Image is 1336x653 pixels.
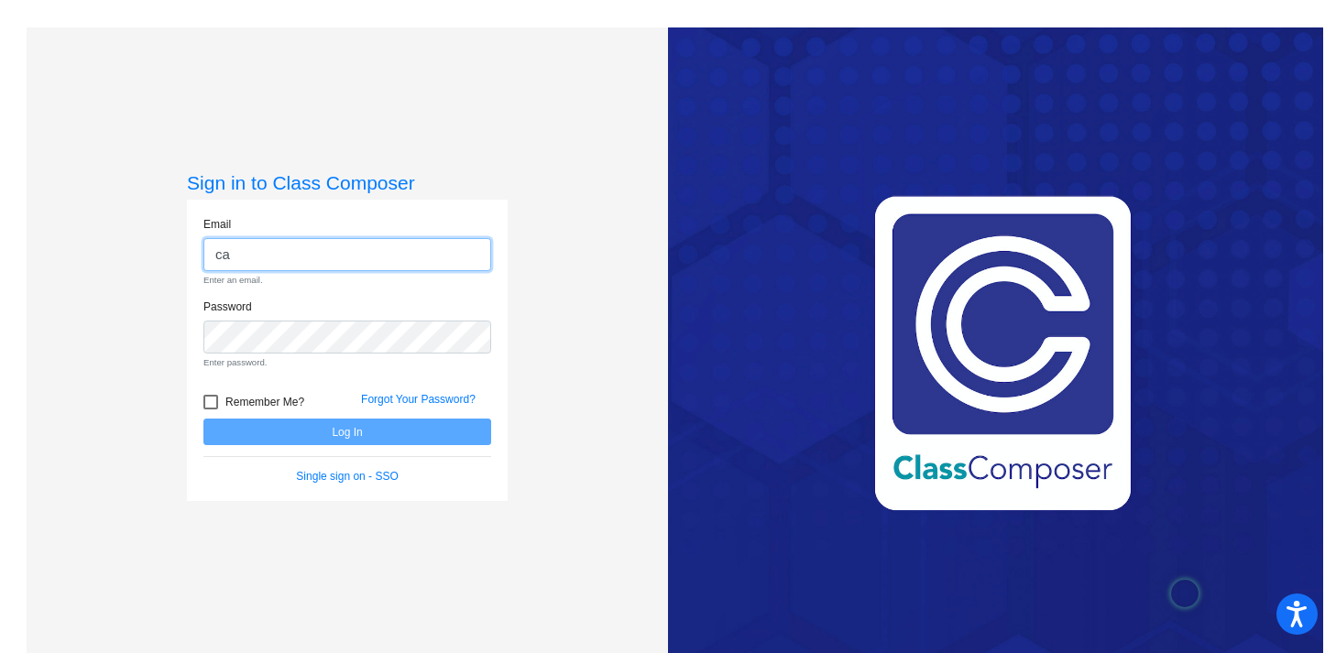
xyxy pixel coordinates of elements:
[203,274,491,287] small: Enter an email.
[225,391,304,413] span: Remember Me?
[203,299,252,315] label: Password
[203,216,231,233] label: Email
[203,356,491,369] small: Enter password.
[296,470,398,483] a: Single sign on - SSO
[361,393,476,406] a: Forgot Your Password?
[187,171,508,194] h3: Sign in to Class Composer
[203,419,491,445] button: Log In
